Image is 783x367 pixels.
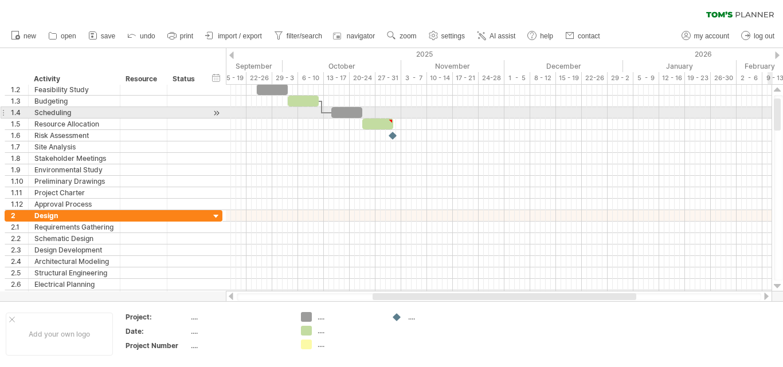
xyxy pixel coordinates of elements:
div: 5 - 9 [633,72,659,84]
a: my account [679,29,733,44]
div: 29 - 2 [608,72,633,84]
div: Preliminary Drawings [34,176,114,187]
div: Resource Allocation [34,119,114,129]
div: .... [318,326,380,336]
div: 13 - 17 [324,72,350,84]
div: 3 - 7 [401,72,427,84]
div: 27 - 31 [375,72,401,84]
a: AI assist [474,29,519,44]
div: 1.8 [11,153,28,164]
span: help [540,32,553,40]
div: 2 - 6 [737,72,762,84]
div: Structural Engineering [34,267,114,278]
div: 1.5 [11,119,28,129]
span: AI assist [490,32,515,40]
div: .... [318,312,380,322]
div: .... [191,326,287,336]
div: 15 - 19 [221,72,246,84]
div: 1 - 5 [504,72,530,84]
a: settings [426,29,468,44]
div: Architectural Modeling [34,256,114,267]
a: help [524,29,557,44]
a: print [165,29,197,44]
div: 1.3 [11,96,28,106]
span: settings [441,32,465,40]
div: 22-26 [582,72,608,84]
div: November 2025 [401,60,504,72]
div: .... [408,312,471,322]
div: Environmental Study [34,164,114,175]
div: 1.7 [11,141,28,152]
div: 26-30 [711,72,737,84]
div: Requirements Gathering [34,222,114,232]
div: Project: [126,312,189,322]
div: 20-24 [350,72,375,84]
div: 2.4 [11,256,28,267]
div: 2.6 [11,279,28,290]
div: 1.4 [11,107,28,118]
div: Site Analysis [34,141,114,152]
div: 6 - 10 [298,72,324,84]
a: import / export [202,29,265,44]
div: Activity [34,73,113,85]
div: Add your own logo [6,313,113,356]
span: new [24,32,36,40]
div: Risk Assessment [34,130,114,141]
div: Design Development [34,244,114,255]
div: December 2025 [504,60,623,72]
a: open [45,29,80,44]
div: 1.6 [11,130,28,141]
div: 8 - 12 [530,72,556,84]
div: 1.11 [11,187,28,198]
div: October 2025 [283,60,401,72]
span: log out [754,32,774,40]
span: undo [140,32,155,40]
div: 22-26 [246,72,272,84]
div: 12 - 16 [659,72,685,84]
div: Plumbing Planning [34,290,114,301]
div: 1.2 [11,84,28,95]
a: zoom [384,29,420,44]
div: Schematic Design [34,233,114,244]
div: .... [191,312,287,322]
span: open [61,32,76,40]
div: Project Charter [34,187,114,198]
div: January 2026 [623,60,737,72]
div: .... [191,341,287,350]
div: 2.3 [11,244,28,255]
div: 1.10 [11,176,28,187]
span: print [180,32,193,40]
div: 15 - 19 [556,72,582,84]
div: Design [34,210,114,221]
span: import / export [218,32,262,40]
div: Feasibility Study [34,84,114,95]
div: Resource [126,73,160,85]
a: undo [124,29,159,44]
div: 2 [11,210,28,221]
a: navigator [331,29,378,44]
a: save [85,29,119,44]
div: 1.12 [11,199,28,210]
div: 17 - 21 [453,72,479,84]
div: 2.7 [11,290,28,301]
a: log out [738,29,778,44]
div: Budgeting [34,96,114,106]
a: contact [562,29,604,44]
div: 1.9 [11,164,28,175]
div: 29 - 3 [272,72,298,84]
span: navigator [347,32,375,40]
div: Stakeholder Meetings [34,153,114,164]
div: Approval Process [34,199,114,210]
div: Scheduling [34,107,114,118]
div: 2.1 [11,222,28,232]
span: my account [694,32,729,40]
div: .... [318,340,380,349]
div: 10 - 14 [427,72,453,84]
a: new [8,29,40,44]
div: 19 - 23 [685,72,711,84]
div: Status [173,73,198,85]
div: 2.5 [11,267,28,278]
a: filter/search [271,29,326,44]
span: zoom [400,32,416,40]
div: Date: [126,326,189,336]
